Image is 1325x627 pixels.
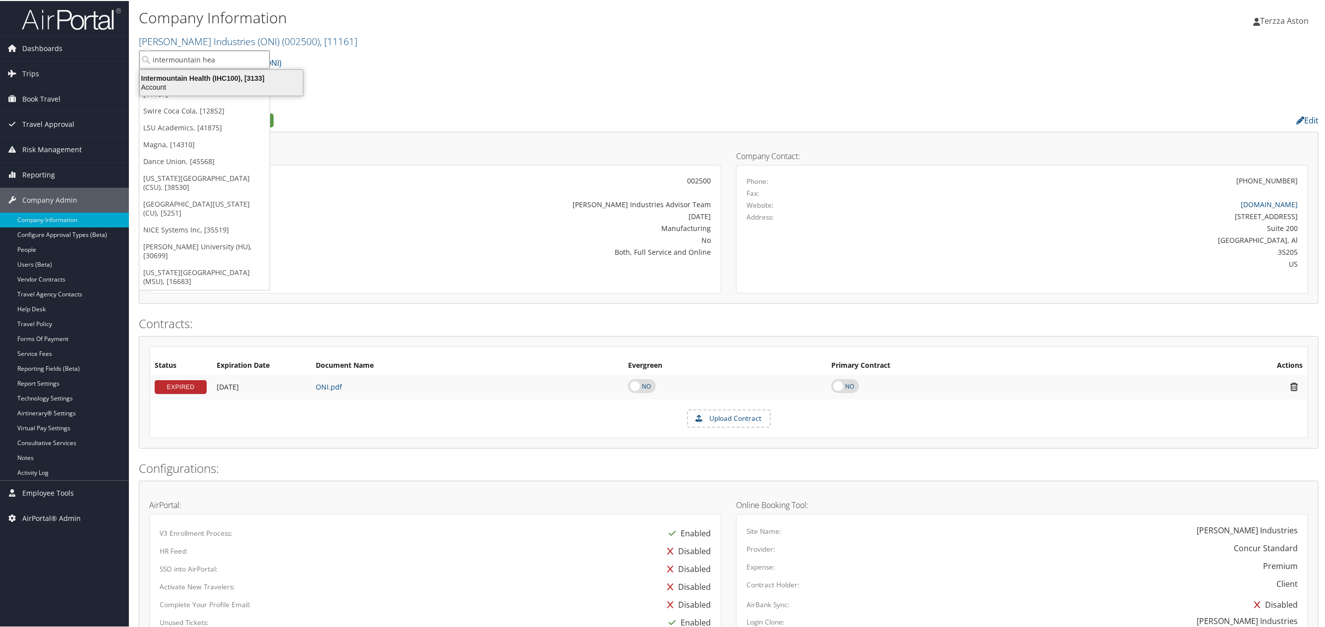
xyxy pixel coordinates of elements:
h2: Company Profile: [139,111,921,127]
div: Disabled [662,541,711,559]
span: Travel Approval [22,111,74,136]
label: Upload Contract [688,409,770,426]
div: Premium [1263,559,1298,571]
label: Unused Tickets: [160,617,209,627]
span: AirPortal® Admin [22,505,81,530]
a: [US_STATE][GEOGRAPHIC_DATA] (CSU), [38530] [139,169,270,195]
h2: Contracts: [139,314,1319,331]
label: Site Name: [747,525,781,535]
a: [DOMAIN_NAME] [1241,199,1298,208]
label: Website: [747,199,774,209]
th: Document Name [311,356,623,374]
span: ( 002500 ) [282,34,320,47]
div: Add/Edit Date [217,382,306,391]
div: [GEOGRAPHIC_DATA], Al [888,234,1298,244]
span: Book Travel [22,86,60,111]
a: [GEOGRAPHIC_DATA][US_STATE] (CU), [5251] [139,195,270,221]
label: Fax: [747,187,759,197]
input: Search Accounts [139,50,270,68]
div: Manufacturing [348,222,711,232]
a: Dance Union, [45568] [139,152,270,169]
div: [PERSON_NAME] Industries [1197,614,1298,626]
a: [PERSON_NAME] University (HU), [30699] [139,237,270,263]
div: Intermountain Health (IHC100), [3133] [134,73,309,82]
img: airportal-logo.png [22,6,121,30]
a: [US_STATE][GEOGRAPHIC_DATA] (MSU), [16683] [139,263,270,289]
div: Disabled [662,559,711,577]
h2: Configurations: [139,459,1319,476]
h4: AirPortal: [149,500,721,508]
div: Disabled [662,577,711,595]
th: Primary Contract [826,356,1144,374]
div: Concur Standard [1234,541,1298,553]
a: Edit [1296,114,1319,125]
label: SSO into AirPortal: [160,563,218,573]
label: AirBank Sync: [747,599,790,609]
div: Enabled [664,523,711,541]
label: Activate New Travelers: [160,581,235,591]
h4: Online Booking Tool: [736,500,1308,508]
span: [DATE] [217,381,239,391]
label: Login Clone: [747,616,785,626]
div: 002500 [348,174,711,185]
div: 35205 [888,246,1298,256]
label: Provider: [747,543,775,553]
div: [PERSON_NAME] Industries Advisor Team [348,198,711,209]
a: [PERSON_NAME] Industries (ONI) [139,34,357,47]
span: , [ 11161 ] [320,34,357,47]
th: Evergreen [623,356,826,374]
div: No [348,234,711,244]
a: Swire Coca Cola, [12852] [139,102,270,118]
span: Risk Management [22,136,82,161]
label: V3 Enrollment Process: [160,527,232,537]
span: Company Admin [22,187,77,212]
span: Trips [22,60,39,85]
i: Remove Contract [1285,381,1303,391]
span: Terzza Aston [1260,14,1309,25]
label: Phone: [747,175,768,185]
span: Employee Tools [22,480,74,505]
div: Disabled [662,595,711,613]
th: Actions [1144,356,1308,374]
a: ONI.pdf [316,381,342,391]
label: Contract Holder: [747,579,800,589]
th: Expiration Date [212,356,311,374]
label: HR Feed: [160,545,188,555]
div: [PHONE_NUMBER] [1236,174,1298,185]
h4: Company Contact: [736,151,1308,159]
th: Status [150,356,212,374]
label: Complete Your Profile Email: [160,599,251,609]
span: Reporting [22,162,55,186]
h1: Company Information [139,6,925,27]
label: Address: [747,211,774,221]
div: Account [134,82,309,91]
label: Expense: [747,561,775,571]
a: NICE Systems Inc, [35519] [139,221,270,237]
span: Dashboards [22,35,62,60]
div: Suite 200 [888,222,1298,232]
div: [DATE] [348,210,711,221]
a: Terzza Aston [1253,5,1319,35]
div: [STREET_ADDRESS] [888,210,1298,221]
div: Disabled [1249,595,1298,613]
h4: Account Details: [149,151,721,159]
div: Both, Full Service and Online [348,246,711,256]
div: US [888,258,1298,268]
div: [PERSON_NAME] Industries [1197,523,1298,535]
div: Client [1276,577,1298,589]
a: LSU Academics, [41875] [139,118,270,135]
div: EXPIRED [155,379,207,393]
a: Magna, [14310] [139,135,270,152]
